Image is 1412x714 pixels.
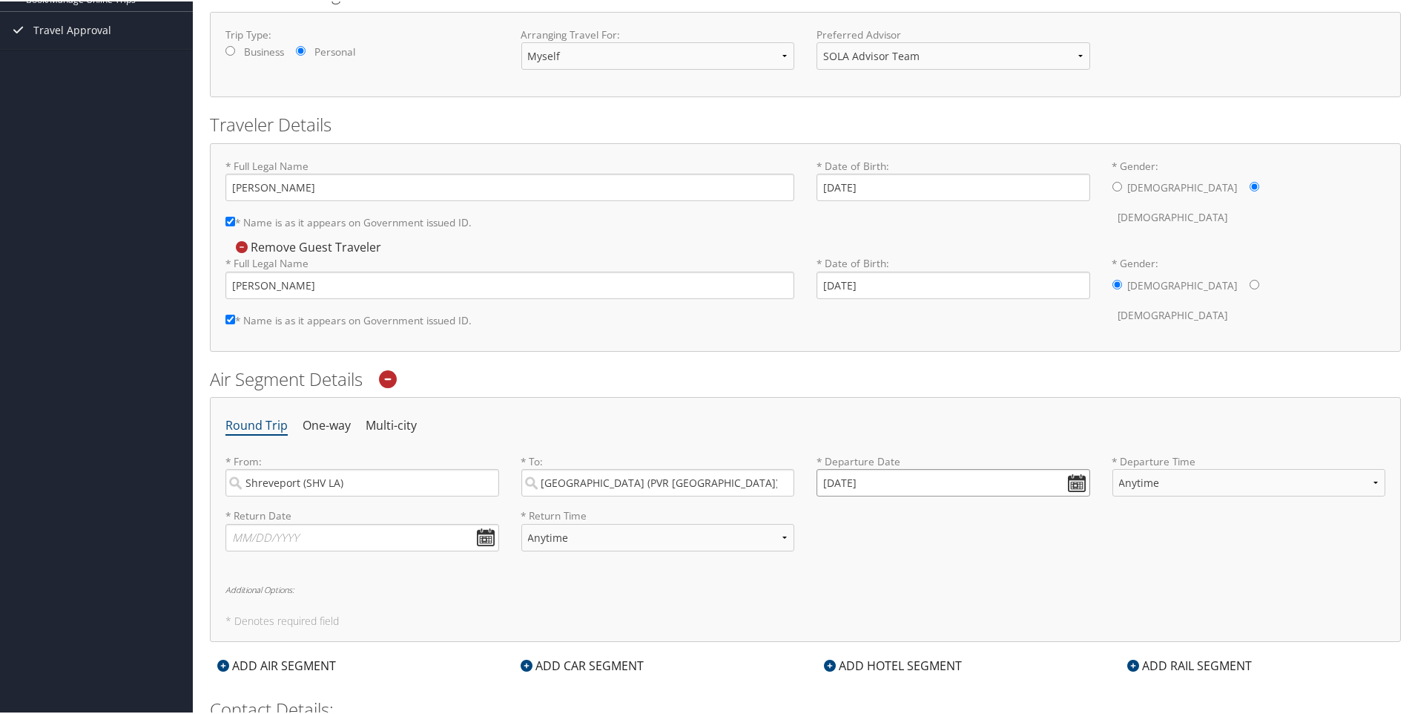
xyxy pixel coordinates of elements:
input: MM/DD/YYYY [816,468,1090,495]
div: ADD CAR SEGMENT [513,655,651,673]
input: MM/DD/YYYY [225,523,499,550]
label: Trip Type: [225,26,499,41]
input: * Full Legal Name [225,172,794,200]
div: Remove Guest Traveler [225,238,389,254]
label: * Full Legal Name [225,255,794,297]
label: * Gender: [1112,255,1386,328]
label: * From: [225,453,499,495]
h2: Air Segment Details [210,365,1401,390]
label: * Full Legal Name [225,157,794,200]
div: ADD RAIL SEGMENT [1120,655,1259,673]
label: Business [244,43,284,58]
label: [DEMOGRAPHIC_DATA] [1128,172,1238,200]
label: * Name is as it appears on Government issued ID. [225,207,472,235]
label: [DEMOGRAPHIC_DATA] [1118,202,1228,230]
input: * Gender:[DEMOGRAPHIC_DATA][DEMOGRAPHIC_DATA] [1112,278,1122,288]
label: * Date of Birth: [816,157,1090,200]
label: [DEMOGRAPHIC_DATA] [1128,270,1238,298]
input: * Full Legal Name [225,270,794,298]
h5: * Denotes required field [225,615,1385,625]
label: Preferred Advisor [816,26,1090,41]
div: ADD HOTEL SEGMENT [816,655,969,673]
h2: Traveler Details [210,111,1401,136]
input: * Gender:[DEMOGRAPHIC_DATA][DEMOGRAPHIC_DATA] [1250,180,1259,190]
input: * Date of Birth: [816,270,1090,298]
li: One-way [303,411,351,438]
label: * Departure Time [1112,453,1386,507]
span: Travel Approval [33,10,111,48]
div: ADD AIR SEGMENT [210,655,343,673]
input: City or Airport Code [225,468,499,495]
label: Arranging Travel For: [521,26,795,41]
label: * Name is as it appears on Government issued ID. [225,305,472,333]
input: * Name is as it appears on Government issued ID. [225,313,235,323]
li: Multi-city [366,411,417,438]
label: * Date of Birth: [816,255,1090,297]
label: * Return Time [521,507,795,522]
input: City or Airport Code [521,468,795,495]
select: * Departure Time [1112,468,1386,495]
label: * Departure Date [816,453,1090,468]
input: * Name is as it appears on Government issued ID. [225,215,235,225]
label: [DEMOGRAPHIC_DATA] [1118,300,1228,328]
input: * Date of Birth: [816,172,1090,200]
input: * Gender:[DEMOGRAPHIC_DATA][DEMOGRAPHIC_DATA] [1112,180,1122,190]
label: * Gender: [1112,157,1386,231]
label: * Return Date [225,507,499,522]
label: Personal [314,43,355,58]
input: * Gender:[DEMOGRAPHIC_DATA][DEMOGRAPHIC_DATA] [1250,278,1259,288]
li: Round Trip [225,411,288,438]
label: * To: [521,453,795,495]
h6: Additional Options: [225,584,1385,592]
